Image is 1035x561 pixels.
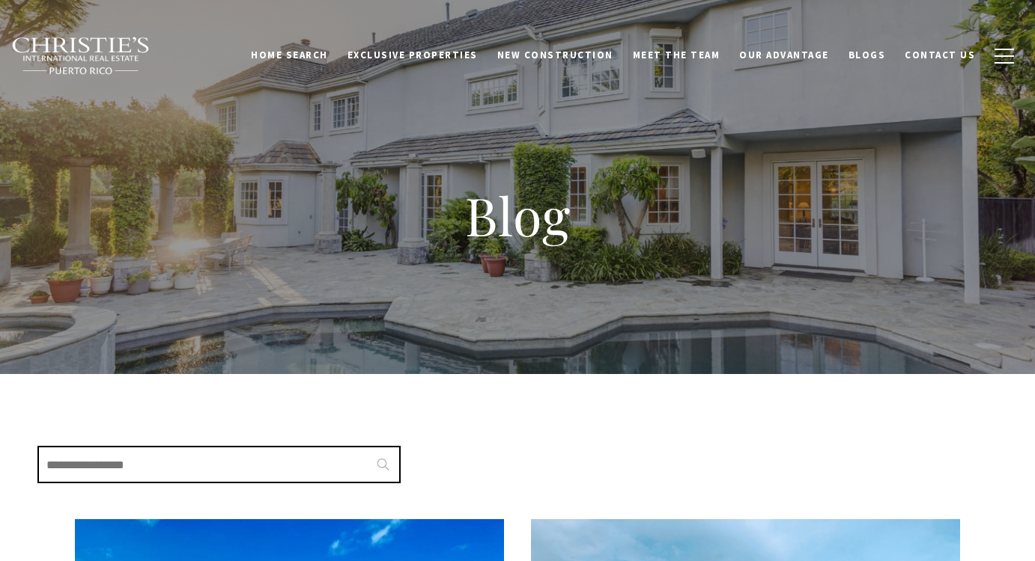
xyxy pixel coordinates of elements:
[241,41,338,70] a: Home Search
[11,37,151,76] img: Christie's International Real Estate black text logo
[218,183,817,248] h1: Blog
[338,41,488,70] a: Exclusive Properties
[488,41,623,70] a: New Construction
[739,49,829,61] span: Our Advantage
[729,41,839,70] a: Our Advantage
[623,41,730,70] a: Meet the Team
[905,49,975,61] span: Contact Us
[347,49,478,61] span: Exclusive Properties
[849,49,886,61] span: Blogs
[497,49,613,61] span: New Construction
[839,41,896,70] a: Blogs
